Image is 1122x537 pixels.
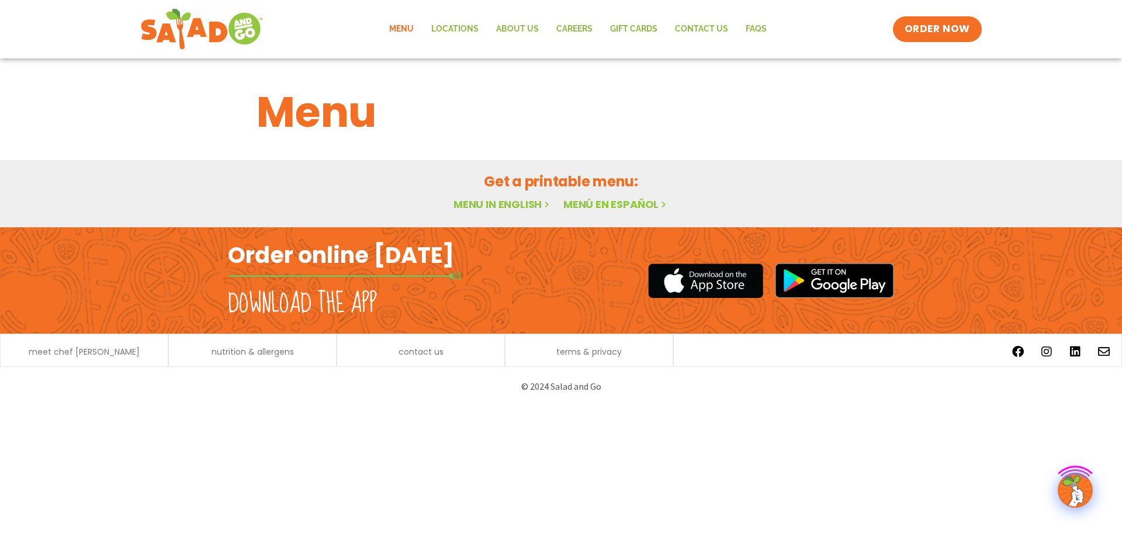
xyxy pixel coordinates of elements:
h2: Get a printable menu: [257,171,865,192]
img: new-SAG-logo-768×292 [140,6,264,53]
a: meet chef [PERSON_NAME] [29,348,140,356]
nav: Menu [380,16,775,43]
a: Careers [548,16,601,43]
a: FAQs [737,16,775,43]
a: GIFT CARDS [601,16,666,43]
a: terms & privacy [556,348,622,356]
p: © 2024 Salad and Go [234,379,888,394]
a: Contact Us [666,16,737,43]
a: contact us [399,348,444,356]
h2: Download the app [228,287,377,320]
a: About Us [487,16,548,43]
a: nutrition & allergens [212,348,294,356]
span: ORDER NOW [905,22,970,36]
a: Menu in English [453,197,552,212]
h1: Menu [257,81,865,144]
img: appstore [648,262,763,300]
a: Menu [380,16,423,43]
a: Locations [423,16,487,43]
a: ORDER NOW [893,16,982,42]
a: Menú en español [563,197,669,212]
img: fork [228,273,462,279]
img: google_play [775,263,894,298]
h2: Order online [DATE] [228,241,454,269]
